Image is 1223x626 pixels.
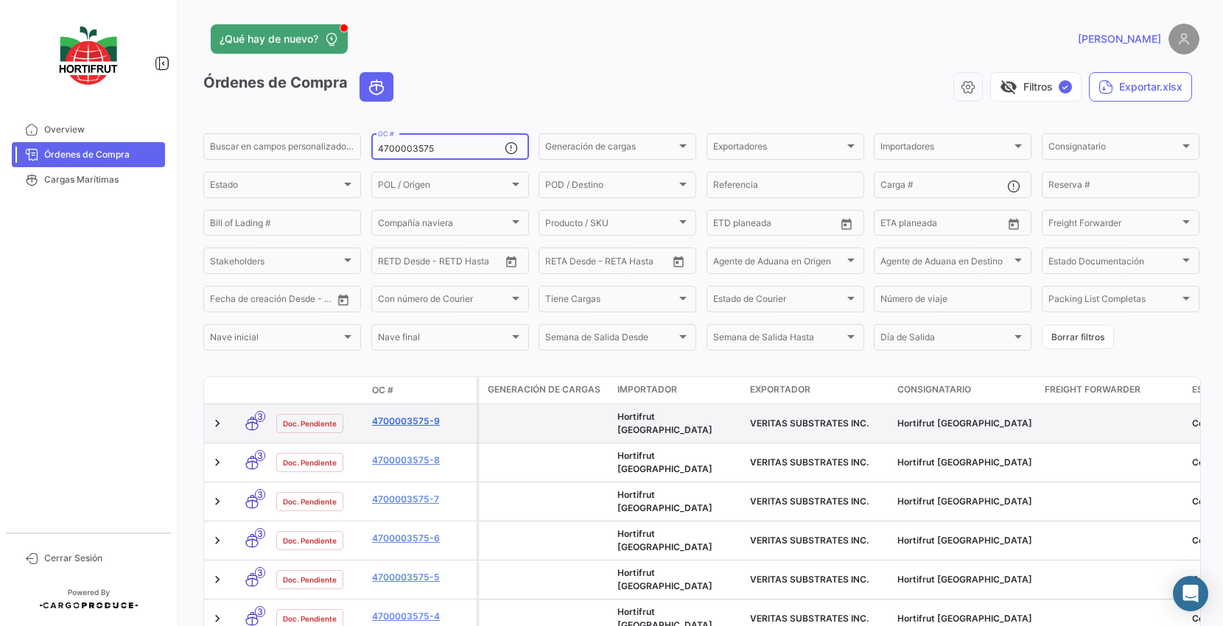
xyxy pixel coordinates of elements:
[617,489,712,513] span: Hortifrut Peru
[255,606,265,617] span: 3
[545,258,572,268] input: Desde
[211,24,348,54] button: ¿Qué hay de nuevo?
[750,574,869,585] span: VERITAS SUBSTRATES INC.
[255,528,265,539] span: 3
[1042,325,1114,349] button: Borrar filtros
[545,296,676,306] span: Tiene Cargas
[210,572,225,587] a: Expand/Collapse Row
[203,72,398,102] h3: Órdenes de Compra
[545,182,676,192] span: POD / Destino
[210,455,225,470] a: Expand/Collapse Row
[1059,80,1072,94] span: ✓
[617,450,712,474] span: Hortifrut Peru
[897,574,1032,585] span: Hortifrut Peru
[210,296,236,306] input: Desde
[234,384,270,396] datatable-header-cell: Modo de Transporte
[210,182,341,192] span: Estado
[210,416,225,431] a: Expand/Collapse Row
[891,377,1039,404] datatable-header-cell: Consignatario
[750,496,869,507] span: VERITAS SUBSTRATES INC.
[917,220,975,231] input: Hasta
[488,383,600,396] span: Generación de cargas
[415,258,473,268] input: Hasta
[44,148,159,161] span: Órdenes de Compra
[713,144,844,154] span: Exportadores
[897,418,1032,429] span: Hortifrut Peru
[283,457,337,468] span: Doc. Pendiente
[283,613,337,625] span: Doc. Pendiente
[1168,24,1199,54] img: placeholder-user.png
[44,123,159,136] span: Overview
[372,454,471,467] a: 4700003575-8
[713,296,844,306] span: Estado de Courier
[1048,220,1180,231] span: Freight Forwarder
[1000,78,1017,96] span: visibility_off
[210,258,341,268] span: Stakeholders
[582,258,640,268] input: Hasta
[880,220,907,231] input: Desde
[283,496,337,507] span: Doc. Pendiente
[255,489,265,500] span: 3
[255,567,265,578] span: 3
[12,117,165,142] a: Overview
[378,258,404,268] input: Desde
[44,552,159,565] span: Cerrar Sesión
[1003,213,1025,235] button: Open calendar
[880,144,1012,154] span: Importadores
[372,415,471,428] a: 4700003575-9
[378,220,509,231] span: Compañía naviera
[750,535,869,546] span: VERITAS SUBSTRATES INC.
[750,220,808,231] input: Hasta
[990,72,1082,102] button: visibility_offFiltros✓
[500,250,522,272] button: Open calendar
[897,613,1032,624] span: Hortifrut Peru
[210,533,225,548] a: Expand/Collapse Row
[897,535,1032,546] span: Hortifrut Peru
[372,532,471,545] a: 4700003575-6
[378,182,509,192] span: POL / Origen
[270,384,366,396] datatable-header-cell: Estado Doc.
[1048,258,1180,268] span: Estado Documentación
[210,494,225,509] a: Expand/Collapse Row
[12,167,165,192] a: Cargas Marítimas
[283,574,337,585] span: Doc. Pendiente
[667,250,690,272] button: Open calendar
[52,18,125,94] img: logo-hortifrut.svg
[1048,144,1180,154] span: Consignatario
[210,611,225,626] a: Expand/Collapse Row
[12,142,165,167] a: Órdenes de Compra
[247,296,305,306] input: Hasta
[880,334,1012,345] span: Día de Salida
[1039,377,1186,404] datatable-header-cell: Freight Forwarder
[1089,72,1192,102] button: Exportar.xlsx
[713,258,844,268] span: Agente de Aduana en Origen
[1173,576,1208,611] div: Abrir Intercom Messenger
[750,383,810,396] span: Exportador
[372,571,471,584] a: 4700003575-5
[283,535,337,546] span: Doc. Pendiente
[750,418,869,429] span: VERITAS SUBSTRATES INC.
[479,377,611,404] datatable-header-cell: Generación de cargas
[372,493,471,506] a: 4700003575-7
[283,418,337,429] span: Doc. Pendiente
[545,220,676,231] span: Producto / SKU
[713,220,740,231] input: Desde
[545,144,676,154] span: Generación de cargas
[617,411,712,435] span: Hortifrut Peru
[750,457,869,468] span: VERITAS SUBSTRATES INC.
[1048,296,1180,306] span: Packing List Completas
[255,411,265,422] span: 3
[1078,32,1161,46] span: [PERSON_NAME]
[897,383,971,396] span: Consignatario
[378,296,509,306] span: Con número de Courier
[744,377,891,404] datatable-header-cell: Exportador
[750,613,869,624] span: VERITAS SUBSTRATES INC.
[366,378,477,403] datatable-header-cell: OC #
[611,377,744,404] datatable-header-cell: Importador
[220,32,318,46] span: ¿Qué hay de nuevo?
[44,173,159,186] span: Cargas Marítimas
[835,213,858,235] button: Open calendar
[713,334,844,345] span: Semana de Salida Hasta
[545,334,676,345] span: Semana de Salida Desde
[880,258,1012,268] span: Agente de Aduana en Destino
